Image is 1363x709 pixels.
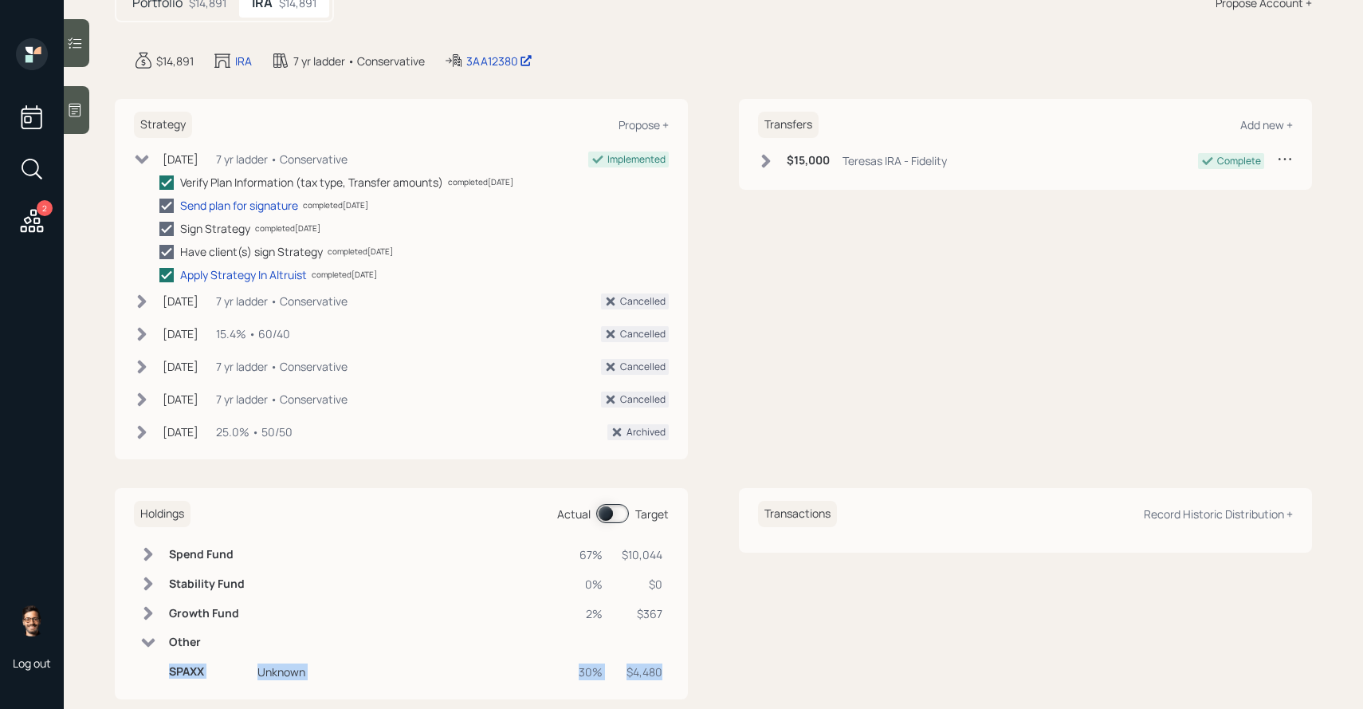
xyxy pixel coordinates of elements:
[169,636,245,649] h6: Other
[579,546,603,563] div: 67%
[843,152,947,169] div: Teresas IRA - Fidelity
[134,112,192,138] h6: Strategy
[1240,117,1293,132] div: Add new +
[622,546,662,563] div: $10,044
[579,576,603,593] div: 0%
[169,607,245,620] h6: Growth Fund
[303,199,368,211] div: completed [DATE]
[163,391,198,408] div: [DATE]
[169,577,245,591] h6: Stability Fund
[216,391,348,408] div: 7 yr ladder • Conservative
[13,656,51,671] div: Log out
[216,151,348,167] div: 7 yr ladder • Conservative
[134,501,191,527] h6: Holdings
[37,200,53,216] div: 2
[216,293,348,309] div: 7 yr ladder • Conservative
[620,327,666,341] div: Cancelled
[169,548,245,561] h6: Spend Fund
[579,664,603,680] div: 30%
[1217,154,1261,168] div: Complete
[622,664,662,680] div: $4,480
[180,220,250,237] div: Sign Strategy
[169,665,245,679] h6: SPAXX
[620,360,666,374] div: Cancelled
[635,506,669,522] div: Target
[216,358,348,375] div: 7 yr ladder • Conservative
[255,223,320,234] div: completed [DATE]
[180,174,443,191] div: Verify Plan Information (tax type, Transfer amounts)
[180,197,298,214] div: Send plan for signature
[163,325,198,342] div: [DATE]
[216,423,293,440] div: 25.0% • 50/50
[16,605,48,636] img: sami-boghos-headshot.png
[328,246,393,258] div: completed [DATE]
[235,53,252,69] div: IRA
[180,266,307,283] div: Apply Strategy In Altruist
[163,358,198,375] div: [DATE]
[163,293,198,309] div: [DATE]
[156,53,194,69] div: $14,891
[448,176,513,188] div: completed [DATE]
[607,152,666,167] div: Implemented
[1144,506,1293,522] div: Record Historic Distribution +
[620,294,666,309] div: Cancelled
[579,605,603,622] div: 2%
[622,576,662,593] div: $0
[758,501,837,527] h6: Transactions
[293,53,425,69] div: 7 yr ladder • Conservative
[620,392,666,407] div: Cancelled
[180,243,323,260] div: Have client(s) sign Strategy
[257,664,566,680] div: Unknown
[312,269,377,281] div: completed [DATE]
[622,605,662,622] div: $367
[163,423,198,440] div: [DATE]
[619,117,669,132] div: Propose +
[557,506,591,522] div: Actual
[466,53,532,69] div: 3AA12380
[216,325,290,342] div: 15.4% • 60/40
[627,425,666,439] div: Archived
[758,112,819,138] h6: Transfers
[787,154,830,167] h6: $15,000
[163,151,198,167] div: [DATE]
